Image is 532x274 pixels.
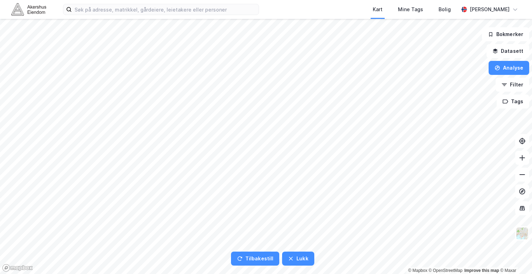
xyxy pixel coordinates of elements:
[11,3,46,15] img: akershus-eiendom-logo.9091f326c980b4bce74ccdd9f866810c.svg
[482,27,529,41] button: Bokmerker
[373,5,383,14] div: Kart
[496,78,529,92] button: Filter
[489,61,529,75] button: Analyse
[2,264,33,272] a: Mapbox homepage
[408,268,427,273] a: Mapbox
[470,5,510,14] div: [PERSON_NAME]
[429,268,463,273] a: OpenStreetMap
[464,268,499,273] a: Improve this map
[231,252,279,266] button: Tilbakestill
[72,4,259,15] input: Søk på adresse, matrikkel, gårdeiere, leietakere eller personer
[497,240,532,274] iframe: Chat Widget
[497,240,532,274] div: Kontrollprogram for chat
[439,5,451,14] div: Bolig
[398,5,423,14] div: Mine Tags
[497,94,529,108] button: Tags
[282,252,314,266] button: Lukk
[486,44,529,58] button: Datasett
[516,227,529,240] img: Z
